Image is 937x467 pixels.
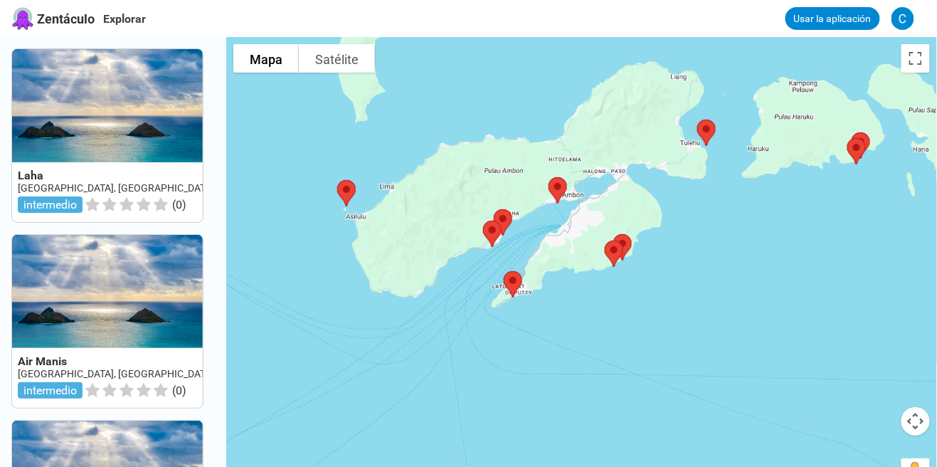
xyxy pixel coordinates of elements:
button: Muestra las imagenes de satelite [299,44,375,73]
font: Mapa [250,52,282,67]
img: Charo Velasco [891,7,914,30]
a: Usar la aplicación [785,7,880,30]
button: Muestra el callejero [233,44,299,73]
button: Cambiar a la vista en pantalla completa [901,44,930,73]
font: Usar la aplicación [794,13,872,24]
a: Explorar [103,12,146,26]
img: Logotipo de Zentacle [11,7,34,30]
button: Charo Velasco [886,1,926,36]
button: Controles de visualización del mapa [901,407,930,436]
font: Satélite [315,52,359,67]
a: Logotipo de ZentacleZentáculo [11,7,95,30]
font: Zentáculo [37,11,95,26]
